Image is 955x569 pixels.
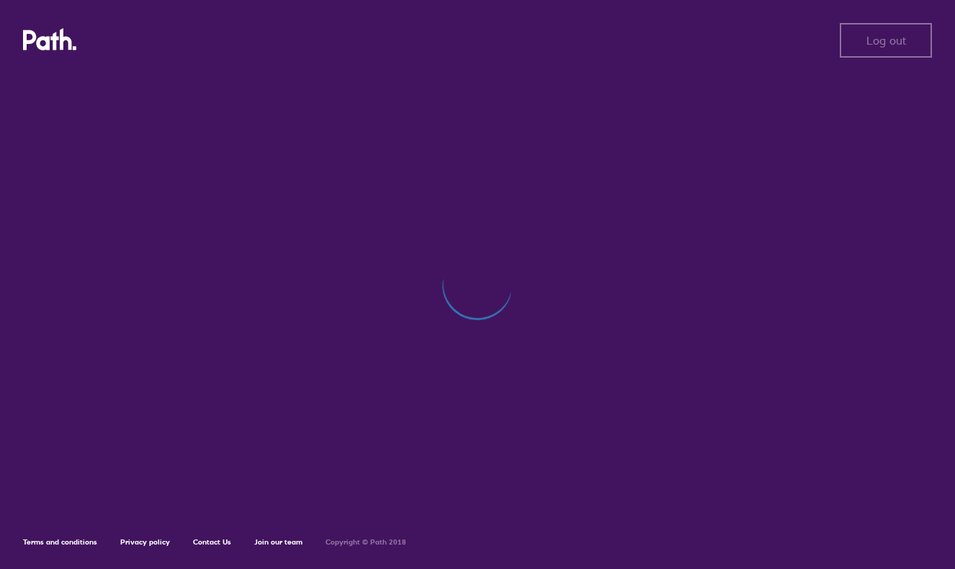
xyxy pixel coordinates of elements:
[193,537,231,547] a: Contact Us
[840,23,932,58] button: Log out
[23,537,97,547] a: Terms and conditions
[866,34,906,47] span: Log out
[326,538,406,547] h6: Copyright © Path 2018
[120,537,170,547] a: Privacy policy
[254,537,302,547] a: Join our team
